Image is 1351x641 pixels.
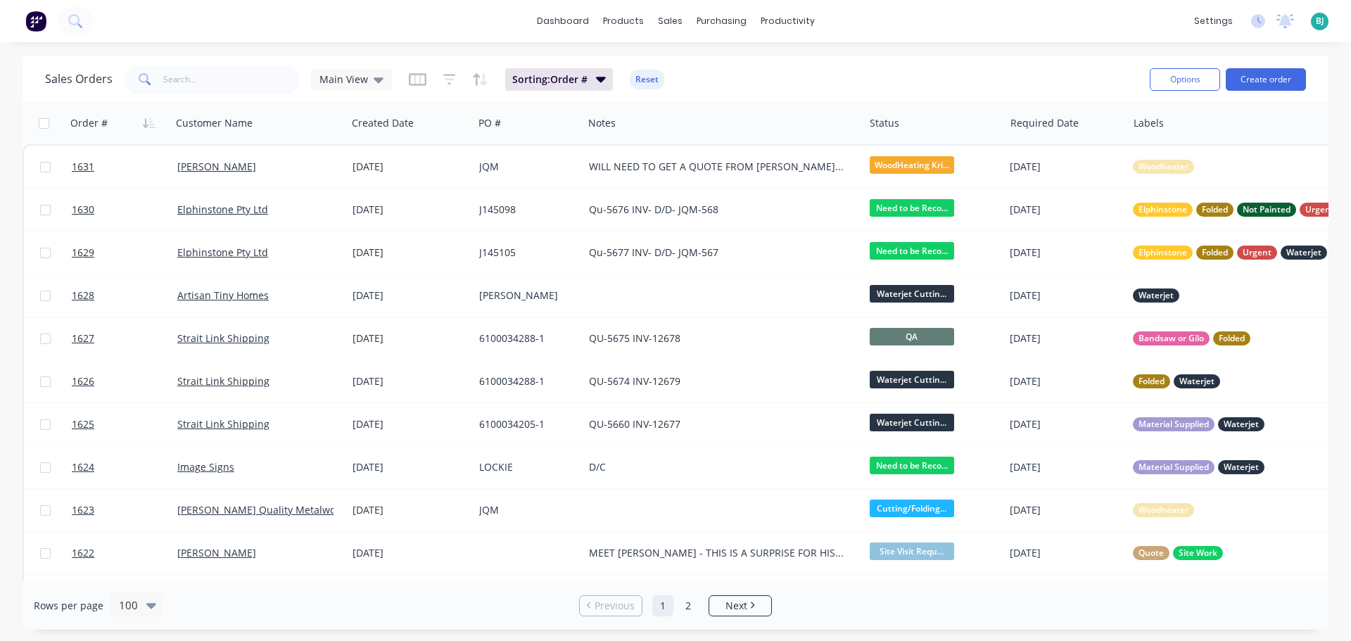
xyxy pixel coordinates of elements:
[580,599,642,613] a: Previous page
[479,160,573,174] div: JQM
[690,11,754,32] div: purchasing
[870,199,954,217] span: Need to be Reco...
[870,542,954,560] span: Site Visit Requ...
[72,146,177,188] a: 1631
[25,11,46,32] img: Factory
[1133,160,1194,174] button: Woodheater
[353,460,468,474] div: [DATE]
[1138,546,1164,560] span: Quote
[1133,374,1220,388] button: FoldedWaterjet
[630,70,664,89] button: Reset
[72,360,177,402] a: 1626
[589,374,845,388] div: QU-5674 INV-12679
[1187,11,1240,32] div: settings
[353,546,468,560] div: [DATE]
[573,595,778,616] ul: Pagination
[72,203,94,217] span: 1630
[177,546,256,559] a: [PERSON_NAME]
[595,599,635,613] span: Previous
[72,460,94,474] span: 1624
[1133,460,1264,474] button: Material SuppliedWaterjet
[479,331,573,345] div: 6100034288-1
[1286,246,1321,260] span: Waterjet
[1010,331,1122,345] div: [DATE]
[530,11,596,32] a: dashboard
[1133,331,1250,345] button: Bandsaw or GiloFolded
[353,331,468,345] div: [DATE]
[479,203,573,217] div: J145098
[754,11,822,32] div: productivity
[479,503,573,517] div: JQM
[1179,546,1217,560] span: Site Work
[72,532,177,574] a: 1622
[72,288,94,303] span: 1628
[1305,203,1334,217] span: Urgent
[589,203,845,217] div: Qu-5676 INV- D/D- JQM-568
[652,595,673,616] a: Page 1 is your current page
[72,417,94,431] span: 1625
[651,11,690,32] div: sales
[177,417,269,431] a: Strait Link Shipping
[1133,503,1194,517] button: Woodheater
[479,417,573,431] div: 6100034205-1
[353,203,468,217] div: [DATE]
[1226,68,1306,91] button: Create order
[1010,417,1122,431] div: [DATE]
[589,417,845,431] div: QU-5660 INV-12677
[72,489,177,531] a: 1623
[72,160,94,174] span: 1631
[1202,203,1228,217] span: Folded
[1243,246,1271,260] span: Urgent
[505,68,613,91] button: Sorting:Order #
[163,65,300,94] input: Search...
[1133,246,1327,260] button: ElphinstoneFoldedUrgentWaterjet
[1316,15,1324,27] span: BJ
[177,288,269,302] a: Artisan Tiny Homes
[353,160,468,174] div: [DATE]
[870,500,954,517] span: Cutting/Folding...
[589,160,845,174] div: WILL NEED TO GET A QUOTE FROM [PERSON_NAME] REGARDING THIS ONE. I SUSPECT THAT A PLUMBER MAY BE R...
[34,599,103,613] span: Rows per page
[319,72,368,87] span: Main View
[1219,331,1245,345] span: Folded
[589,460,845,474] div: D/C
[479,246,573,260] div: J145105
[1138,331,1204,345] span: Bandsaw or Gilo
[1010,116,1079,130] div: Required Date
[725,599,747,613] span: Next
[1010,546,1122,560] div: [DATE]
[589,546,845,560] div: MEET [PERSON_NAME] - THIS IS A SURPRISE FOR HIS DAUGHTER
[72,546,94,560] span: 1622
[678,595,699,616] a: Page 2
[72,231,177,274] a: 1629
[352,116,414,130] div: Created Date
[1243,203,1290,217] span: Not Painted
[177,203,268,216] a: Elphinstone Pty Ltd
[72,317,177,360] a: 1627
[1133,546,1223,560] button: QuoteSite Work
[45,72,113,86] h1: Sales Orders
[870,328,954,345] span: QA
[870,457,954,474] span: Need to be Reco...
[1134,116,1164,130] div: Labels
[1133,288,1179,303] button: Waterjet
[1010,374,1122,388] div: [DATE]
[1179,374,1214,388] span: Waterjet
[72,189,177,231] a: 1630
[1224,460,1259,474] span: Waterjet
[1138,503,1188,517] span: Woodheater
[1010,503,1122,517] div: [DATE]
[1150,68,1220,91] button: Options
[72,575,177,617] a: 1621
[72,274,177,317] a: 1628
[870,285,954,303] span: Waterjet Cuttin...
[589,331,845,345] div: QU-5675 INV-12678
[870,242,954,260] span: Need to be Reco...
[1202,246,1228,260] span: Folded
[589,246,845,260] div: Qu-5677 INV- D/D- JQM-567
[353,288,468,303] div: [DATE]
[478,116,501,130] div: PO #
[1138,203,1187,217] span: Elphinstone
[72,446,177,488] a: 1624
[1138,246,1187,260] span: Elphinstone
